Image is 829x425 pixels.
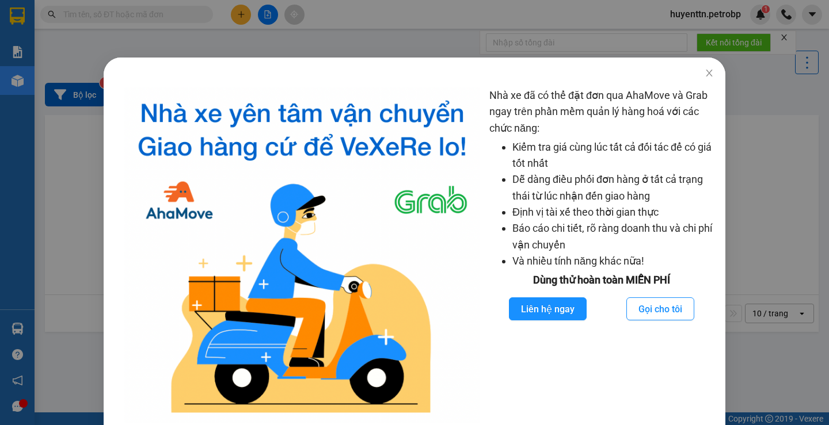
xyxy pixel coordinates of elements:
span: close [705,68,714,78]
div: Nhà xe đã có thể đặt đơn qua AhaMove và Grab ngay trên phần mềm quản lý hàng hoá với các chức năng: [489,87,714,423]
li: Dễ dàng điều phối đơn hàng ở tất cả trạng thái từ lúc nhận đến giao hàng [512,171,714,204]
li: Báo cáo chi tiết, rõ ràng doanh thu và chi phí vận chuyển [512,220,714,253]
li: Định vị tài xế theo thời gian thực [512,204,714,220]
span: Gọi cho tôi [638,302,682,316]
li: Và nhiều tính năng khác nữa! [512,253,714,269]
button: Close [693,58,725,90]
div: Dùng thử hoàn toàn MIỄN PHÍ [489,272,714,288]
button: Gọi cho tôi [626,297,694,320]
button: Liên hệ ngay [509,297,587,320]
span: Liên hệ ngay [521,302,575,316]
li: Kiểm tra giá cùng lúc tất cả đối tác để có giá tốt nhất [512,139,714,172]
img: logo [124,87,480,423]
